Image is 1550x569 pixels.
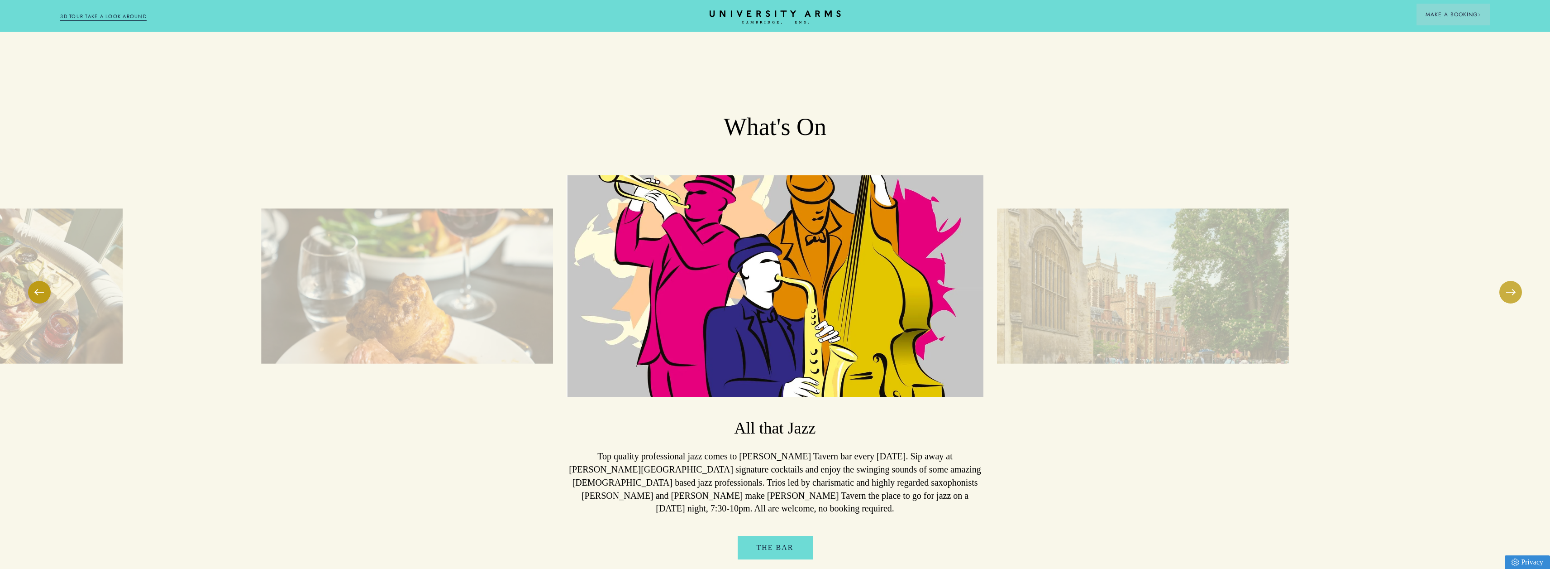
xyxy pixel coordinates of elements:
h3: All that Jazz [567,418,983,439]
img: image-b079a97252f11583716ce9a109369f055581a695-2500x1667-jpg [997,208,1289,364]
img: image-6a65a0c418ba6c29a548d7d2d78d05fbeb4b4f35-4000x6000-jpg [261,208,553,364]
p: Top quality professional jazz comes to [PERSON_NAME] Tavern bar every [DATE]. Sip away at [PERSON... [567,450,983,515]
a: Home [710,10,841,24]
img: Arrow icon [1478,13,1481,16]
a: The Bar [738,536,813,559]
h2: What's On [473,112,1077,142]
a: 3D TOUR:TAKE A LOOK AROUND [60,13,147,21]
img: Privacy [1512,559,1519,566]
img: image-8e16d87d44efc54ba604f57d2594381aa3e524d8-7016x4958-jpg [567,175,983,397]
button: Make a BookingArrow icon [1416,4,1490,25]
a: Privacy [1505,555,1550,569]
button: Previous Slide [28,281,51,304]
button: Next Slide [1499,281,1522,304]
span: Make a Booking [1426,10,1481,19]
